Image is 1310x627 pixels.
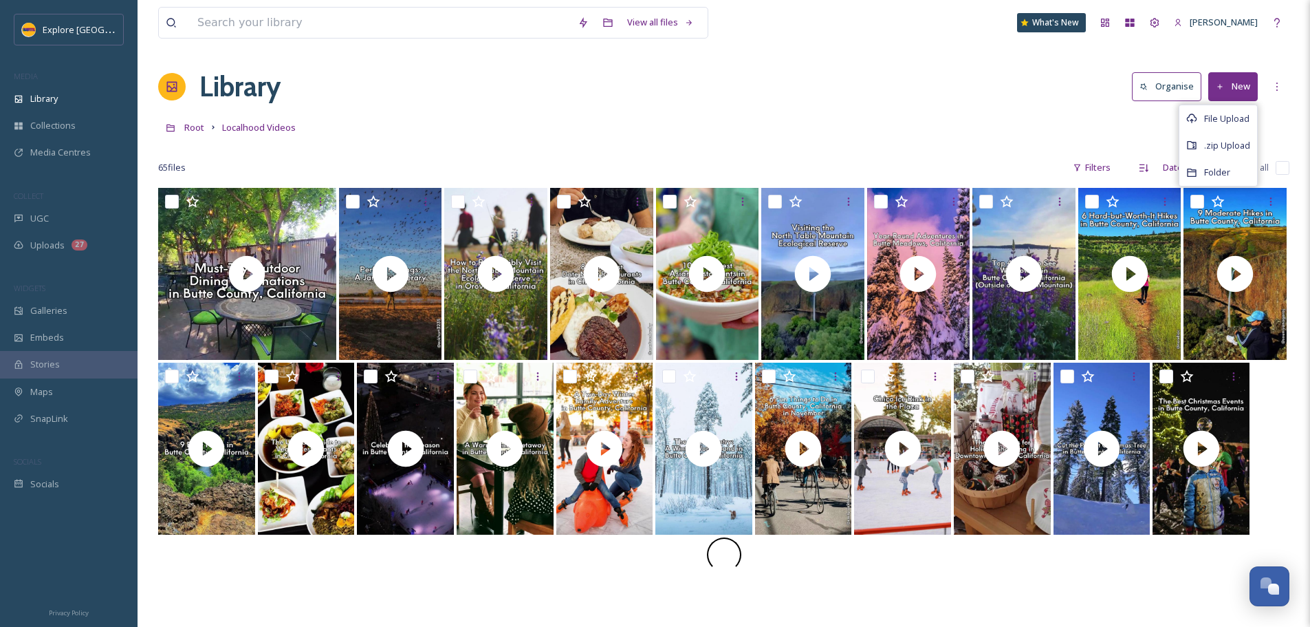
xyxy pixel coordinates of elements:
[972,188,1076,360] img: thumbnail
[30,304,67,317] span: Galleries
[14,71,38,81] span: MEDIA
[184,121,204,134] span: Root
[1132,72,1208,100] a: Organise
[1204,139,1250,152] span: .zip Upload
[1190,16,1258,28] span: [PERSON_NAME]
[72,240,87,251] div: 27
[30,478,59,491] span: Socials
[30,92,58,105] span: Library
[190,8,571,38] input: Search your library
[30,119,76,132] span: Collections
[620,9,701,36] a: View all files
[867,188,970,360] img: thumbnail
[1078,188,1181,360] img: thumbnail
[1249,566,1289,606] button: Open Chat
[656,188,759,360] img: thumbnail
[158,363,255,535] img: thumbnail
[1153,363,1249,535] img: thumbnail
[199,66,281,107] a: Library
[1156,154,1225,181] div: Date Created
[854,363,951,535] img: thumbnail
[49,608,89,617] span: Privacy Policy
[1204,112,1249,125] span: File Upload
[457,363,554,535] img: thumbnail
[258,363,355,535] img: thumbnail
[14,191,43,201] span: COLLECT
[30,146,91,159] span: Media Centres
[1066,154,1117,181] div: Filters
[30,412,68,425] span: SnapLink
[222,121,296,134] span: Localhood Videos
[30,385,53,398] span: Maps
[556,363,653,535] img: thumbnail
[1132,72,1201,100] button: Organise
[1204,166,1230,179] span: Folder
[184,119,204,136] a: Root
[1208,72,1258,100] button: New
[30,212,49,225] span: UGC
[357,363,454,535] img: thumbnail
[1183,188,1287,360] img: thumbnail
[444,188,547,360] img: thumbnail
[43,23,164,36] span: Explore [GEOGRAPHIC_DATA]
[954,363,1051,535] img: thumbnail
[761,188,864,360] img: thumbnail
[339,188,442,360] img: thumbnail
[550,188,653,360] img: thumbnail
[158,188,336,360] img: thumbnail
[222,119,296,136] a: Localhood Videos
[158,161,186,174] span: 65 file s
[1054,363,1150,535] img: thumbnail
[49,604,89,620] a: Privacy Policy
[30,358,60,371] span: Stories
[30,331,64,344] span: Embeds
[14,283,45,293] span: WIDGETS
[14,456,41,467] span: SOCIALS
[30,239,65,252] span: Uploads
[655,363,752,535] img: thumbnail
[22,23,36,36] img: Butte%20County%20logo.png
[1017,13,1086,32] a: What's New
[1167,9,1265,36] a: [PERSON_NAME]
[755,363,852,535] img: thumbnail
